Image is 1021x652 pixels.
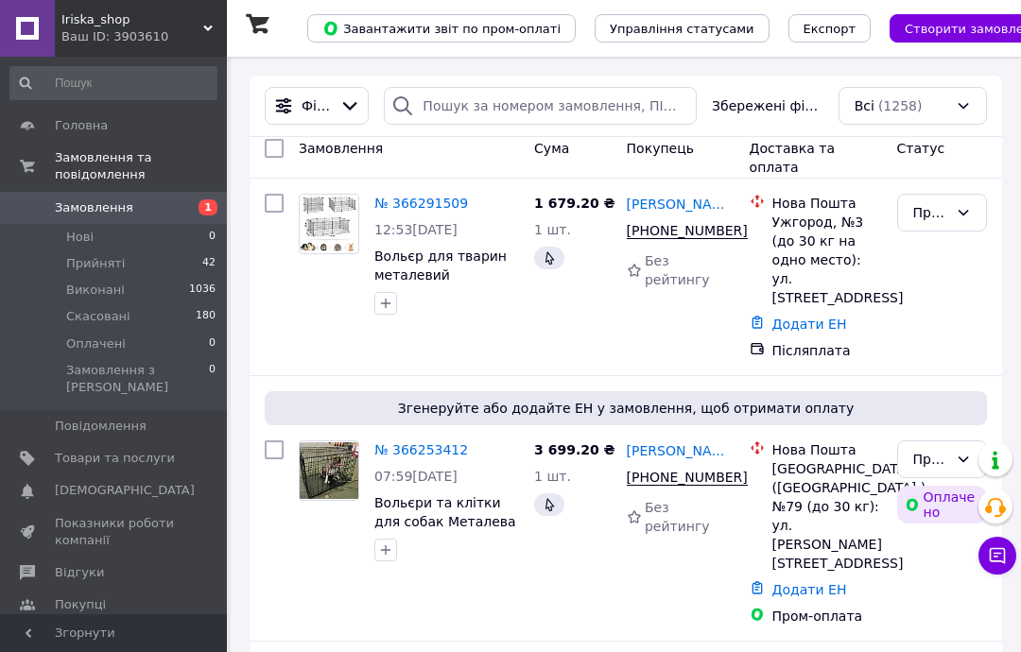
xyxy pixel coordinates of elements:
[66,229,94,246] span: Нові
[55,199,133,216] span: Замовлення
[202,255,216,272] span: 42
[878,98,923,113] span: (1258)
[712,96,823,115] span: Збережені фільтри:
[627,441,735,460] a: [PERSON_NAME]
[55,149,227,183] span: Замовлення та повідомлення
[772,341,882,360] div: Післяплата
[209,229,216,246] span: 0
[913,449,948,470] div: Прийнято
[804,22,857,36] span: Експорт
[374,442,468,457] a: № 366253412
[897,141,945,156] span: Статус
[772,194,882,213] div: Нова Пошта
[384,87,697,125] input: Пошук за номером замовлення, ПІБ покупця, номером телефону, Email, номером накладної
[66,282,125,299] span: Виконані
[374,222,458,237] span: 12:53[DATE]
[645,500,710,534] span: Без рейтингу
[610,22,754,36] span: Управління статусами
[66,308,130,325] span: Скасовані
[55,418,147,435] span: Повідомлення
[772,213,882,307] div: Ужгород, №3 (до 30 кг на одно место): ул. [STREET_ADDRESS]
[750,141,835,175] span: Доставка та оплата
[627,141,694,156] span: Покупець
[322,20,561,37] span: Завантажити звіт по пром-оплаті
[627,195,735,214] a: [PERSON_NAME]
[772,607,882,626] div: Пром-оплата
[855,96,874,115] span: Всі
[772,582,847,597] a: Додати ЕН
[645,253,710,287] span: Без рейтингу
[55,515,175,549] span: Показники роботи компанії
[299,194,359,254] a: Фото товару
[534,222,571,237] span: 1 шт.
[772,459,882,573] div: [GEOGRAPHIC_DATA] ([GEOGRAPHIC_DATA].), №79 (до 30 кг): ул. [PERSON_NAME][STREET_ADDRESS]
[272,399,979,418] span: Згенеруйте або додайте ЕН у замовлення, щоб отримати оплату
[897,486,987,523] div: Оплачено
[788,14,872,43] button: Експорт
[374,495,516,586] a: Вольєри та клітки для собак Металева клітка переноска для собак XXL (122x76x83 см) !!!
[534,469,571,484] span: 1 шт.
[534,141,569,156] span: Cума
[913,202,948,223] div: Прийнято
[300,197,358,250] img: Фото товару
[302,96,332,115] span: Фільтри
[374,196,468,211] a: № 366291509
[196,308,216,325] span: 180
[209,362,216,396] span: 0
[595,14,770,43] button: Управління статусами
[66,335,126,352] span: Оплачені
[772,317,847,332] a: Додати ЕН
[374,249,507,377] a: Вольєр для тварин металевий розбірний Манеж для цуценят собак Вольєр для кота кролика морської св...
[66,255,125,272] span: Прийняті
[534,442,615,457] span: 3 699.20 ₴
[209,335,216,352] span: 0
[299,440,359,501] a: Фото товару
[300,442,358,499] img: Фото товару
[55,450,175,467] span: Товари та послуги
[199,199,217,215] span: 1
[772,440,882,459] div: Нова Пошта
[9,66,217,100] input: Пошук
[189,282,216,299] span: 1036
[55,117,108,134] span: Головна
[61,11,203,28] span: Iriska_shop
[55,564,104,581] span: Відгуки
[978,537,1016,575] button: Чат з покупцем
[307,14,576,43] button: Завантажити звіт по пром-оплаті
[374,469,458,484] span: 07:59[DATE]
[299,141,383,156] span: Замовлення
[55,482,195,499] span: [DEMOGRAPHIC_DATA]
[534,196,615,211] span: 1 679.20 ₴
[61,28,227,45] div: Ваш ID: 3903610
[66,362,209,396] span: Замовлення з [PERSON_NAME]
[55,596,106,613] span: Покупці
